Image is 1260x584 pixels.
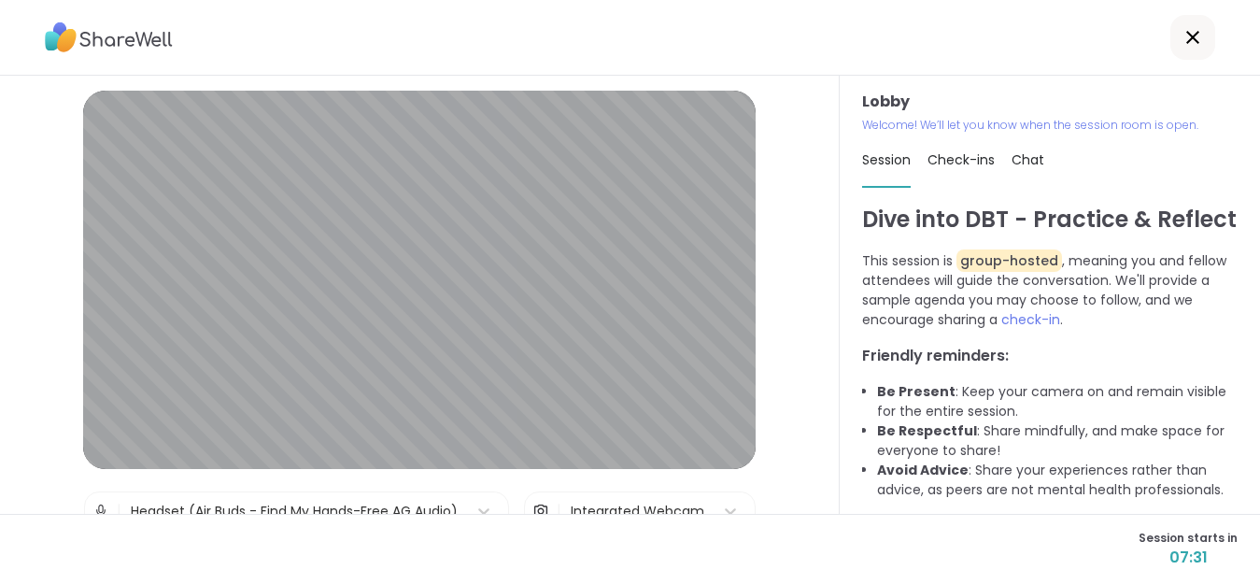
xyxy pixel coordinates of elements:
span: Session starts in [1139,530,1238,547]
span: Session [862,150,911,169]
h3: Lobby [862,91,1238,113]
b: Be Respectful [877,421,977,440]
div: Integrated Webcam [571,502,704,521]
li: : Share your experiences rather than advice, as peers are not mental health professionals. [877,461,1238,500]
span: 07:31 [1139,547,1238,569]
p: This session is , meaning you and fellow attendees will guide the conversation. We'll provide a s... [862,251,1238,330]
p: Welcome! We’ll let you know when the session room is open. [862,117,1238,134]
span: Chat [1012,150,1044,169]
span: check-in [1001,310,1060,329]
img: ShareWell Logo [45,16,173,59]
b: Avoid Advice [877,461,969,479]
li: : Keep your camera on and remain visible for the entire session. [877,382,1238,421]
h1: Dive into DBT - Practice & Reflect [862,203,1238,236]
li: : Share mindfully, and make space for everyone to share! [877,421,1238,461]
span: | [557,492,561,530]
img: Camera [532,492,549,530]
h3: Friendly reminders: [862,345,1238,367]
span: group-hosted [956,249,1062,272]
div: Headset (Air Buds - Find My Hands-Free AG Audio) [131,502,458,521]
img: Microphone [92,492,109,530]
b: Be Present [877,382,956,401]
span: Check-ins [927,150,995,169]
span: | [117,492,121,530]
